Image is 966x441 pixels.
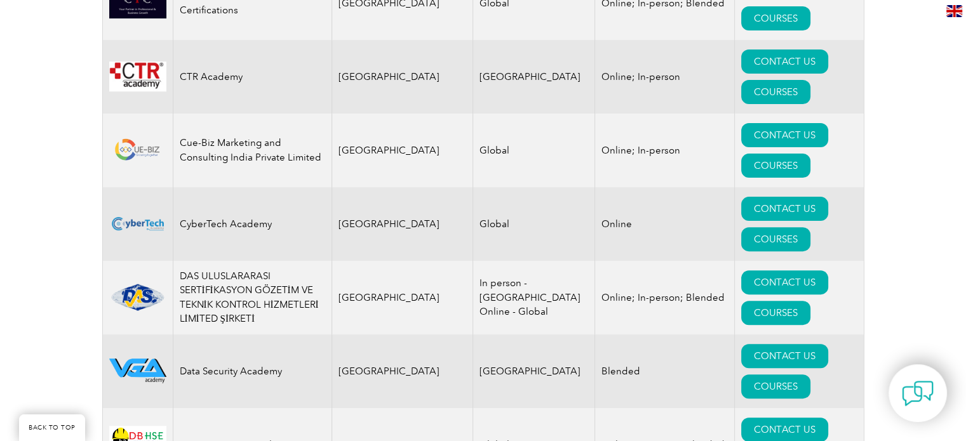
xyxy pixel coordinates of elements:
img: fbf62885-d94e-ef11-a316-000d3ad139cf-logo.png [109,208,166,239]
td: [GEOGRAPHIC_DATA] [332,334,473,408]
td: [GEOGRAPHIC_DATA] [332,261,473,334]
img: 1ae26fad-5735-ef11-a316-002248972526-logo.png [109,282,166,312]
a: CONTACT US [741,270,828,294]
td: Online; In-person; Blended [595,261,735,334]
img: en [946,5,962,17]
td: Online; In-person [595,40,735,114]
td: Blended [595,334,735,408]
td: Global [473,187,595,261]
td: Data Security Academy [173,334,332,408]
img: da24547b-a6e0-e911-a812-000d3a795b83-logo.png [109,61,166,92]
td: In person - [GEOGRAPHIC_DATA] Online - Global [473,261,595,334]
a: COURSES [741,154,810,178]
img: 2712ab11-b677-ec11-8d20-002248183cf6-logo.png [109,359,166,383]
a: BACK TO TOP [19,414,85,441]
a: COURSES [741,374,810,398]
a: CONTACT US [741,344,828,368]
a: CONTACT US [741,49,828,74]
td: [GEOGRAPHIC_DATA] [332,40,473,114]
a: CONTACT US [741,123,828,147]
td: CTR Academy [173,40,332,114]
td: Online [595,187,735,261]
td: [GEOGRAPHIC_DATA] [473,334,595,408]
td: [GEOGRAPHIC_DATA] [332,187,473,261]
td: Cue-Biz Marketing and Consulting India Private Limited [173,114,332,187]
img: contact-chat.png [902,378,934,409]
a: COURSES [741,80,810,104]
td: CyberTech Academy [173,187,332,261]
a: COURSES [741,6,810,30]
a: CONTACT US [741,197,828,221]
td: [GEOGRAPHIC_DATA] [473,40,595,114]
td: Online; In-person [595,114,735,187]
a: COURSES [741,227,810,251]
td: DAS ULUSLARARASI SERTİFİKASYON GÖZETİM VE TEKNİK KONTROL HİZMETLERİ LİMİTED ŞİRKETİ [173,261,332,334]
img: b118c505-f3a0-ea11-a812-000d3ae11abd-logo.png [109,136,166,164]
td: Global [473,114,595,187]
a: COURSES [741,301,810,325]
td: [GEOGRAPHIC_DATA] [332,114,473,187]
